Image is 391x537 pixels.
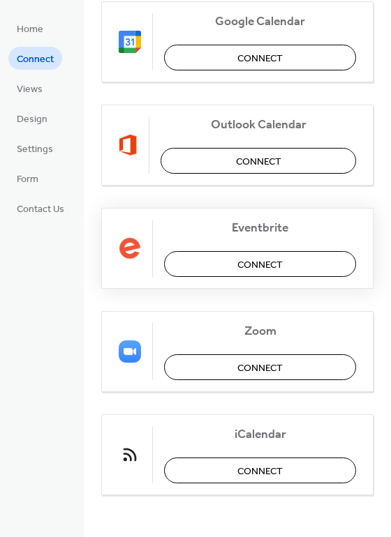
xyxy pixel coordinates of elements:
span: Connect [17,52,54,67]
button: Connect [164,251,356,277]
img: eventbrite [119,237,141,259]
span: Views [17,82,43,97]
span: Contact Us [17,202,64,217]
span: Google Calendar [164,15,356,29]
span: Connect [237,464,283,479]
span: Design [17,112,47,127]
span: Connect [237,258,283,273]
button: Connect [161,148,356,174]
img: zoom [119,340,141,363]
img: outlook [119,134,138,156]
span: Zoom [164,324,356,339]
span: Outlook Calendar [161,118,356,133]
span: Eventbrite [164,221,356,236]
span: Connect [237,361,283,376]
span: Settings [17,142,53,157]
span: Home [17,22,43,37]
a: Contact Us [8,197,73,220]
button: Connect [164,457,356,483]
span: Connect [237,52,283,66]
button: Connect [164,45,356,70]
span: Form [17,172,38,187]
img: google [119,31,141,53]
span: Connect [236,155,281,169]
a: Views [8,77,51,100]
span: iCalendar [164,428,356,442]
img: ical [119,444,141,466]
a: Connect [8,47,62,70]
a: Form [8,167,47,190]
button: Connect [164,354,356,380]
a: Settings [8,137,61,160]
a: Design [8,107,56,130]
a: Home [8,17,52,40]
